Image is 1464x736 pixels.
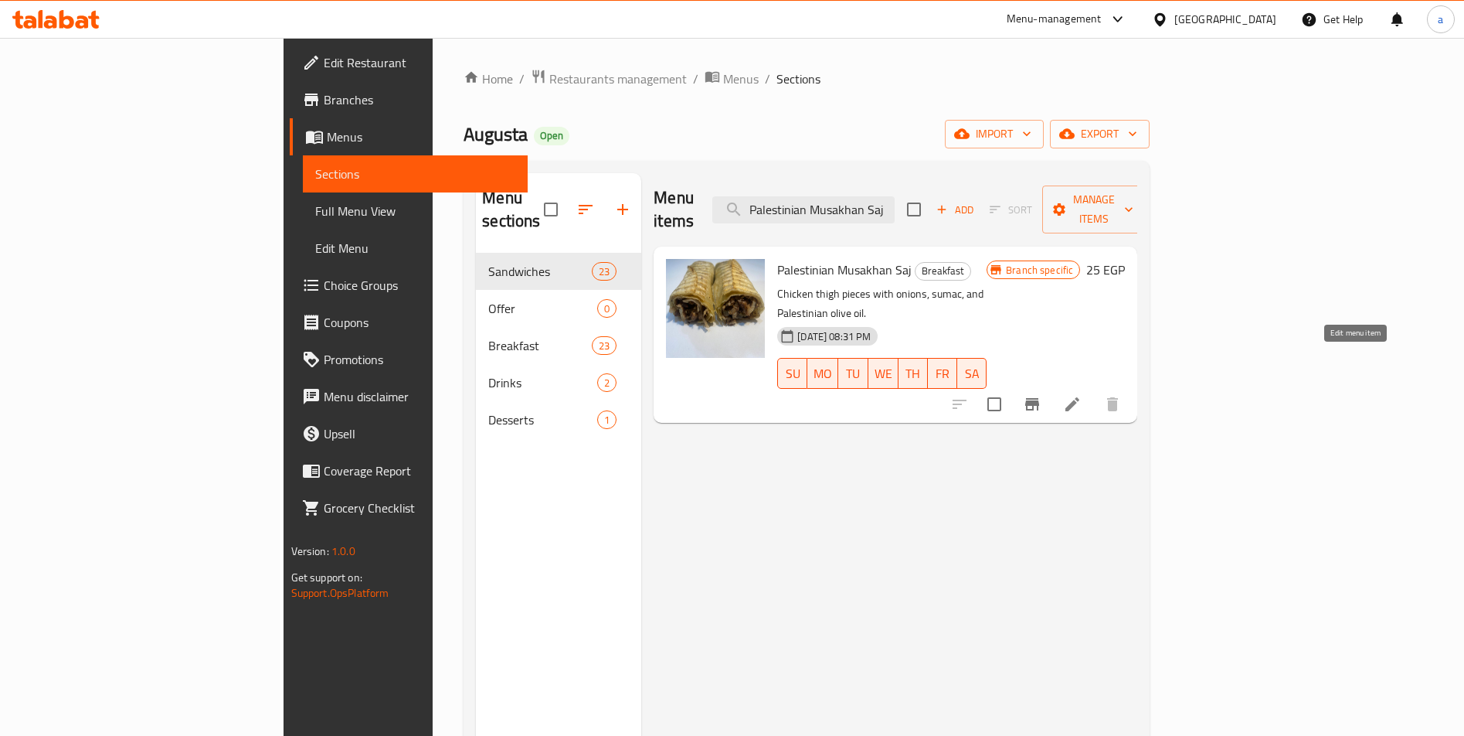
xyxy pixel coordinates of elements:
[776,70,820,88] span: Sections
[290,44,528,81] a: Edit Restaurant
[1062,124,1137,144] span: export
[324,499,515,517] span: Grocery Checklist
[1438,11,1443,28] span: a
[592,336,617,355] div: items
[290,415,528,452] a: Upsell
[597,373,617,392] div: items
[593,339,616,353] span: 23
[324,387,515,406] span: Menu disclaimer
[464,69,1150,89] nav: breadcrumb
[476,247,641,445] nav: Menu sections
[290,341,528,378] a: Promotions
[291,583,389,603] a: Support.OpsPlatform
[324,462,515,480] span: Coverage Report
[531,69,687,89] a: Restaurants management
[915,262,970,280] span: Breakfast
[930,198,980,222] span: Add item
[303,230,528,267] a: Edit Menu
[290,452,528,489] a: Coverage Report
[807,358,838,389] button: MO
[592,262,617,281] div: items
[1000,263,1079,278] span: Branch specific
[980,198,1042,222] span: Select section first
[290,267,528,304] a: Choice Groups
[1174,11,1276,28] div: [GEOGRAPHIC_DATA]
[957,124,1031,144] span: import
[1094,386,1131,423] button: delete
[324,53,515,72] span: Edit Restaurant
[324,350,515,369] span: Promotions
[567,191,604,228] span: Sort sections
[1086,259,1125,281] h6: 25 EGP
[315,239,515,257] span: Edit Menu
[327,128,515,146] span: Menus
[324,90,515,109] span: Branches
[666,259,765,358] img: Palestinian Musakhan Saj
[534,127,569,145] div: Open
[488,373,597,392] div: Drinks
[898,193,930,226] span: Select section
[290,81,528,118] a: Branches
[598,376,616,390] span: 2
[791,329,877,344] span: [DATE] 08:31 PM
[476,253,641,290] div: Sandwiches23
[905,363,922,385] span: TH
[934,363,951,385] span: FR
[476,327,641,364] div: Breakfast23
[693,70,698,88] li: /
[838,358,868,389] button: TU
[291,541,329,561] span: Version:
[1050,120,1150,148] button: export
[604,191,641,228] button: Add section
[535,193,567,226] span: Select all sections
[1014,386,1051,423] button: Branch-specific-item
[315,202,515,220] span: Full Menu View
[324,313,515,332] span: Coupons
[476,364,641,401] div: Drinks2
[705,69,759,89] a: Menus
[290,304,528,341] a: Coupons
[957,358,987,389] button: SA
[476,290,641,327] div: Offer0
[597,299,617,318] div: items
[598,302,616,316] span: 0
[784,363,801,385] span: SU
[488,262,592,281] span: Sandwiches
[777,285,987,323] p: Chicken thigh pieces with onions, sumac, and Palestinian olive oil.
[315,165,515,183] span: Sections
[488,336,592,355] span: Breakfast
[723,70,759,88] span: Menus
[549,70,687,88] span: Restaurants management
[898,358,928,389] button: TH
[930,198,980,222] button: Add
[934,201,976,219] span: Add
[488,299,597,318] span: Offer
[915,262,971,281] div: Breakfast
[476,401,641,438] div: Desserts1
[875,363,892,385] span: WE
[593,264,616,279] span: 23
[844,363,861,385] span: TU
[290,489,528,526] a: Grocery Checklist
[324,276,515,295] span: Choice Groups
[1007,10,1102,29] div: Menu-management
[488,411,597,429] span: Desserts
[814,363,832,385] span: MO
[765,70,770,88] li: /
[291,567,362,588] span: Get support on:
[1042,186,1146,233] button: Manage items
[945,120,1044,148] button: import
[712,196,895,223] input: search
[777,258,912,281] span: Palestinian Musakhan Saj
[534,129,569,142] span: Open
[654,186,694,233] h2: Menu items
[597,411,617,429] div: items
[598,413,616,428] span: 1
[324,424,515,443] span: Upsell
[303,193,528,230] a: Full Menu View
[963,363,980,385] span: SA
[1055,190,1133,229] span: Manage items
[290,118,528,155] a: Menus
